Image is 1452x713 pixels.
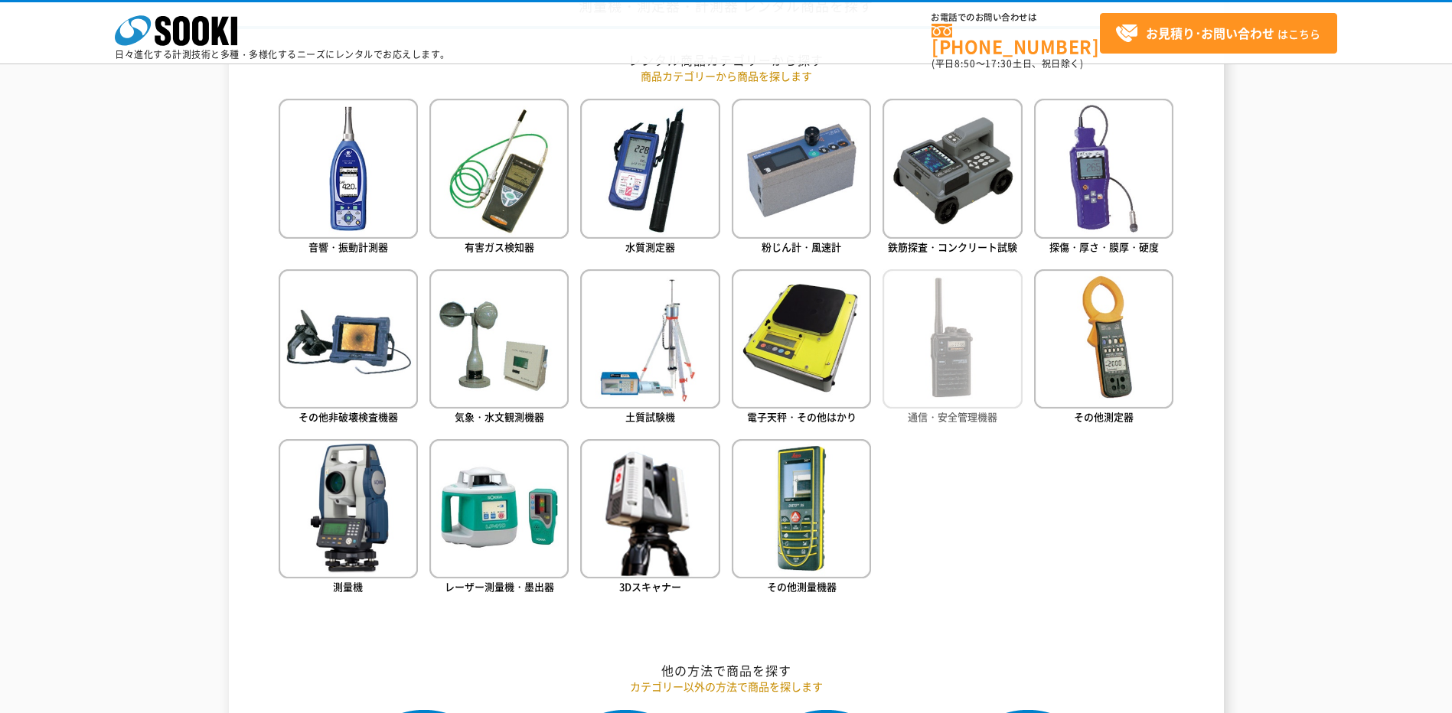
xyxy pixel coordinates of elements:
[732,439,871,578] img: その他測量機器
[985,57,1013,70] span: 17:30
[580,269,719,409] img: 土質試験機
[279,439,418,578] img: 測量機
[455,409,544,424] span: 気象・水文観測機器
[625,409,675,424] span: 土質試験機
[625,239,675,254] span: 水質測定器
[308,239,388,254] span: 音響・振動計測器
[115,50,450,59] p: 日々進化する計測技術と多種・多様化するニーズにレンタルでお応えします。
[1074,409,1134,424] span: その他測定器
[445,579,554,594] span: レーザー測量機・墨出器
[888,239,1017,254] span: 鉄筋探査・コンクリート試験
[1146,24,1274,42] strong: お見積り･お問い合わせ
[883,99,1022,257] a: 鉄筋探査・コンクリート試験
[883,269,1022,428] a: 通信・安全管理機器
[279,269,418,409] img: その他非破壊検査機器
[732,99,871,238] img: 粉じん計・風速計
[299,409,398,424] span: その他非破壊検査機器
[767,579,837,594] span: その他測量機器
[732,99,871,257] a: 粉じん計・風速計
[908,409,997,424] span: 通信・安全管理機器
[580,99,719,238] img: 水質測定器
[429,99,569,257] a: 有害ガス検知器
[279,99,418,257] a: 音響・振動計測器
[279,68,1174,84] p: 商品カテゴリーから商品を探します
[1115,22,1320,45] span: はこちら
[1034,269,1173,409] img: その他測定器
[429,439,569,578] img: レーザー測量機・墨出器
[883,269,1022,409] img: 通信・安全管理機器
[429,269,569,428] a: 気象・水文観測機器
[932,24,1100,55] a: [PHONE_NUMBER]
[1034,99,1173,238] img: 探傷・厚さ・膜厚・硬度
[580,269,719,428] a: 土質試験機
[1100,13,1337,54] a: お見積り･お問い合わせはこちら
[1034,269,1173,428] a: その他測定器
[580,99,719,257] a: 水質測定器
[279,99,418,238] img: 音響・振動計測器
[279,679,1174,695] p: カテゴリー以外の方法で商品を探します
[465,239,534,254] span: 有害ガス検知器
[732,269,871,409] img: 電子天秤・その他はかり
[279,439,418,597] a: 測量機
[580,439,719,597] a: 3Dスキャナー
[732,439,871,597] a: その他測量機器
[429,439,569,597] a: レーザー測量機・墨出器
[429,269,569,409] img: 気象・水文観測機器
[932,57,1083,70] span: (平日 ～ 土日、祝日除く)
[954,57,976,70] span: 8:50
[762,239,841,254] span: 粉じん計・風速計
[883,99,1022,238] img: 鉄筋探査・コンクリート試験
[279,269,418,428] a: その他非破壊検査機器
[580,439,719,578] img: 3Dスキャナー
[333,579,363,594] span: 測量機
[279,663,1174,679] h2: 他の方法で商品を探す
[1049,239,1159,254] span: 探傷・厚さ・膜厚・硬度
[732,269,871,428] a: 電子天秤・その他はかり
[932,13,1100,22] span: お電話でのお問い合わせは
[619,579,681,594] span: 3Dスキャナー
[1034,99,1173,257] a: 探傷・厚さ・膜厚・硬度
[747,409,857,424] span: 電子天秤・その他はかり
[429,99,569,238] img: 有害ガス検知器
